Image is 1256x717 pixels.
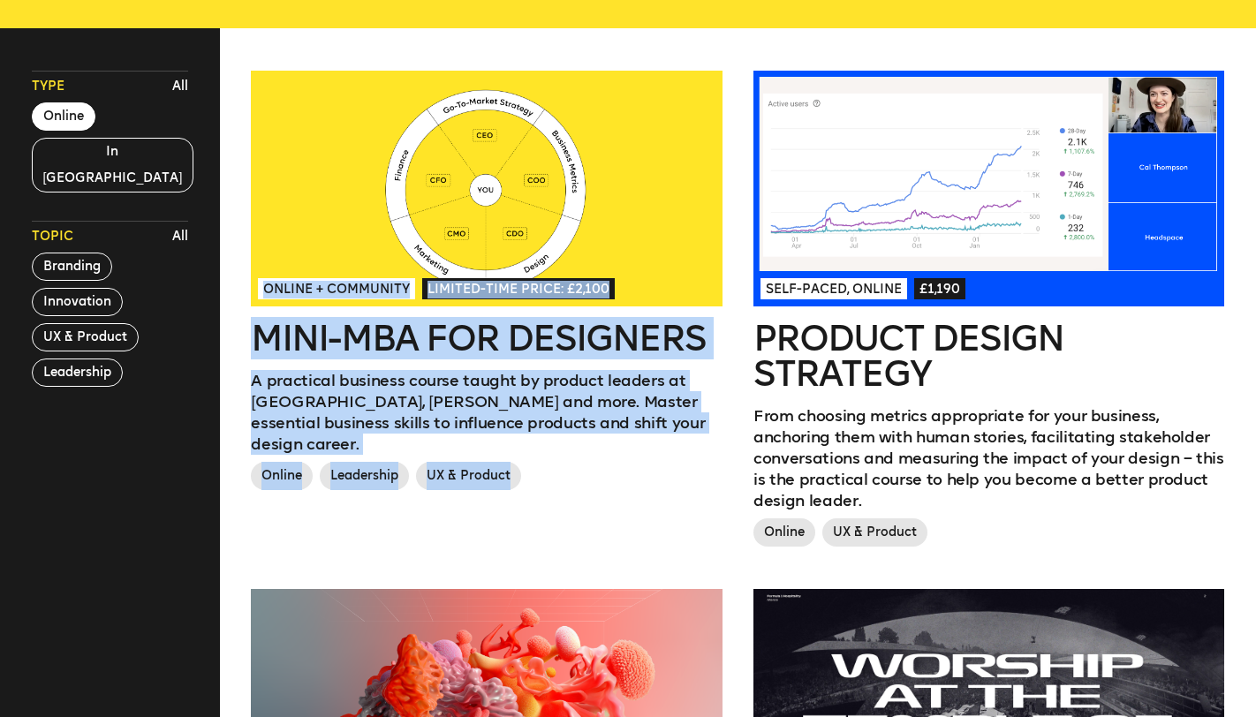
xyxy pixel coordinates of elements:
span: Limited-time price: £2,100 [422,278,615,299]
a: Self-paced, Online£1,190Product Design StrategyFrom choosing metrics appropriate for your busines... [753,71,1224,554]
button: Innovation [32,288,123,316]
button: Branding [32,253,112,281]
span: UX & Product [416,462,521,490]
p: From choosing metrics appropriate for your business, anchoring them with human stories, facilitat... [753,405,1224,511]
span: Online + Community [258,278,415,299]
button: All [168,223,193,250]
button: Online [32,102,95,131]
span: Online [753,518,815,547]
h2: Mini-MBA for Designers [251,321,722,356]
h2: Product Design Strategy [753,321,1224,391]
a: Online + CommunityLimited-time price: £2,100Mini-MBA for DesignersA practical business course tau... [251,71,722,497]
p: A practical business course taught by product leaders at [GEOGRAPHIC_DATA], [PERSON_NAME] and mor... [251,370,722,455]
button: In [GEOGRAPHIC_DATA] [32,138,194,192]
span: UX & Product [822,518,927,547]
span: £1,190 [914,278,965,299]
button: UX & Product [32,323,139,351]
span: Online [251,462,313,490]
span: Self-paced, Online [760,278,907,299]
span: Topic [32,228,73,245]
span: Type [32,78,64,95]
button: Leadership [32,358,123,387]
button: All [168,73,193,100]
span: Leadership [320,462,409,490]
